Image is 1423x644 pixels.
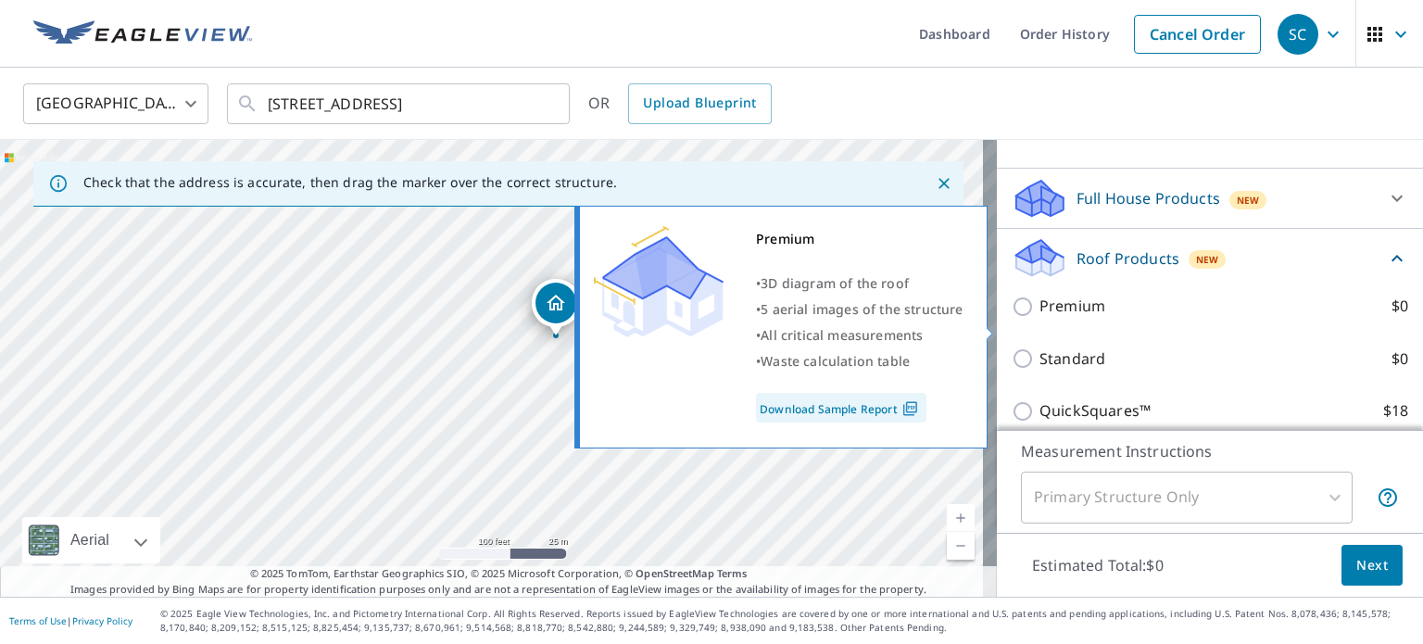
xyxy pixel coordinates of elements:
div: • [756,322,963,348]
span: Next [1356,554,1388,577]
img: Pdf Icon [898,400,923,417]
div: Roof ProductsNew [1012,236,1408,280]
span: New [1237,193,1260,208]
div: SC [1278,14,1318,55]
div: Aerial [65,517,115,563]
span: 5 aerial images of the structure [761,300,963,318]
span: New [1196,252,1219,267]
a: Privacy Policy [72,614,132,627]
div: [GEOGRAPHIC_DATA] [23,78,208,130]
p: © 2025 Eagle View Technologies, Inc. and Pictometry International Corp. All Rights Reserved. Repo... [160,607,1414,635]
div: Premium [756,226,963,252]
div: Aerial [22,517,160,563]
div: OR [588,83,772,124]
p: | [9,615,132,626]
span: © 2025 TomTom, Earthstar Geographics SIO, © 2025 Microsoft Corporation, © [250,566,748,582]
p: $18 [1383,399,1408,423]
a: Current Level 18, Zoom In [947,504,975,532]
a: Current Level 18, Zoom Out [947,532,975,560]
span: Waste calculation table [761,352,910,370]
img: Premium [594,226,724,337]
button: Next [1341,545,1403,587]
span: All critical measurements [761,326,923,344]
p: QuickSquares™ [1039,399,1151,423]
button: Close [932,171,956,196]
div: Dropped pin, building 1, Residential property, 7514 32nd Street Ct NW Gig Harbor, WA 98335 [532,279,580,336]
p: Measurement Instructions [1021,440,1399,462]
a: Terms [717,566,748,580]
div: Full House ProductsNew [1012,176,1408,221]
a: OpenStreetMap [636,566,713,580]
span: Upload Blueprint [643,92,756,115]
div: • [756,348,963,374]
p: $0 [1392,295,1408,318]
span: Your report will include only the primary structure on the property. For example, a detached gara... [1377,486,1399,509]
a: Upload Blueprint [628,83,771,124]
span: 3D diagram of the roof [761,274,909,292]
div: • [756,297,963,322]
div: Primary Structure Only [1021,472,1353,524]
a: Download Sample Report [756,393,926,423]
p: Check that the address is accurate, then drag the marker over the correct structure. [83,174,617,191]
img: EV Logo [33,20,252,48]
p: Roof Products [1077,247,1179,270]
p: $0 [1392,347,1408,371]
p: Full House Products [1077,187,1220,209]
input: Search by address or latitude-longitude [268,78,532,130]
div: • [756,271,963,297]
p: Standard [1039,347,1105,371]
a: Terms of Use [9,614,67,627]
p: Premium [1039,295,1105,318]
p: Estimated Total: $0 [1017,545,1178,586]
a: Cancel Order [1134,15,1261,54]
